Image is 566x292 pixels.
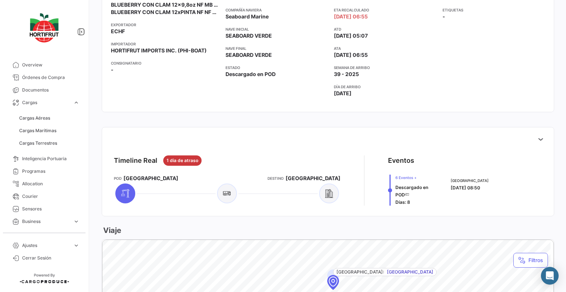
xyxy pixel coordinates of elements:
app-card-info-title: Exportador [111,22,220,28]
span: Allocation [22,181,80,187]
span: SEABOARD VERDE [226,32,272,39]
a: Documentos [6,84,83,96]
app-card-info-title: Nave inicial [226,26,328,32]
app-card-info-title: Importador [111,41,220,47]
span: expand_more [73,242,80,249]
span: - [443,13,445,20]
app-card-info-title: POD [114,175,122,181]
div: Abrir Intercom Messenger [541,267,559,285]
span: 6 Eventos + [395,175,442,181]
app-card-info-title: ETA Recalculado [334,7,437,13]
span: [GEOGRAPHIC_DATA] [387,269,433,275]
app-card-info-title: Semana de Arribo [334,65,437,71]
span: Cargas Marítimas [19,127,56,134]
app-card-info-title: Consignatario [111,60,220,66]
span: [GEOGRAPHIC_DATA] [451,178,489,183]
span: [DATE] 05:07 [334,32,368,39]
span: Programas [22,168,80,175]
app-card-info-title: Nave final [226,45,328,51]
a: Cargas Aéreas [16,113,83,124]
span: Inteligencia Portuaria [22,155,80,162]
span: [DATE] [334,90,352,97]
button: Filtros [513,253,548,268]
span: Cargas [22,99,70,106]
app-card-info-title: Compañía naviera [226,7,328,13]
span: Días: 8 [395,199,410,205]
span: Seaboard Marine [226,13,269,20]
span: 39 - 2025 [334,71,359,78]
span: [GEOGRAPHIC_DATA] [123,175,178,182]
h3: Viaje [102,225,121,236]
a: Cargas Marítimas [16,125,83,136]
span: - [111,66,113,73]
span: Cargas Terrestres [19,140,57,147]
div: Map marker [327,275,339,290]
span: Órdenes de Compra [22,74,80,81]
span: expand_more [73,218,80,225]
span: Descargado en POD [226,71,276,78]
span: [GEOGRAPHIC_DATA] [286,175,340,182]
a: Programas [6,165,83,178]
span: [DATE] 06:55 [334,13,368,20]
a: Órdenes de Compra [6,71,83,84]
span: 1 dia de atraso [167,157,198,164]
span: ECHF [111,28,125,35]
span: HORTIFRUT IMPORTS INC. (PHI-BOAT) [111,47,207,54]
img: logo-hortifrut.svg [26,9,63,47]
app-card-info-title: Estado [226,65,328,71]
div: Timeline Real [114,155,157,166]
a: Sensores [6,203,83,215]
span: Business [22,218,70,225]
a: Cargas Terrestres [16,138,83,149]
a: Overview [6,59,83,71]
span: Cerrar Sesión [22,255,80,261]
span: Documentos [22,87,80,93]
span: expand_more [73,99,80,106]
a: Courier [6,190,83,203]
span: SEABOARD VERDE [226,51,272,59]
app-card-info-title: Etiquetas [443,7,545,13]
span: Ajustes [22,242,70,249]
app-card-info-title: Día de Arribo [334,84,437,90]
span: BLUEBERRY CON CLAM 12xPINTA NF NF ST LP [111,8,220,16]
span: Cargas Aéreas [19,115,50,121]
span: Sensores [22,206,80,212]
app-card-info-title: ATD [334,26,437,32]
span: Courier [22,193,80,200]
span: [DATE] 08:50 [451,185,480,190]
span: Overview [22,62,80,68]
span: [DATE] 06:55 [334,51,368,59]
a: Allocation [6,178,83,190]
span: Descargado en POD [395,185,428,197]
div: Eventos [388,155,414,166]
span: BLUEBERRY CON CLAM 12x9,8oz NF MB ST [111,1,220,8]
app-card-info-title: ATA [334,45,437,51]
app-card-info-title: Destino [268,175,284,181]
a: Inteligencia Portuaria [6,152,83,165]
